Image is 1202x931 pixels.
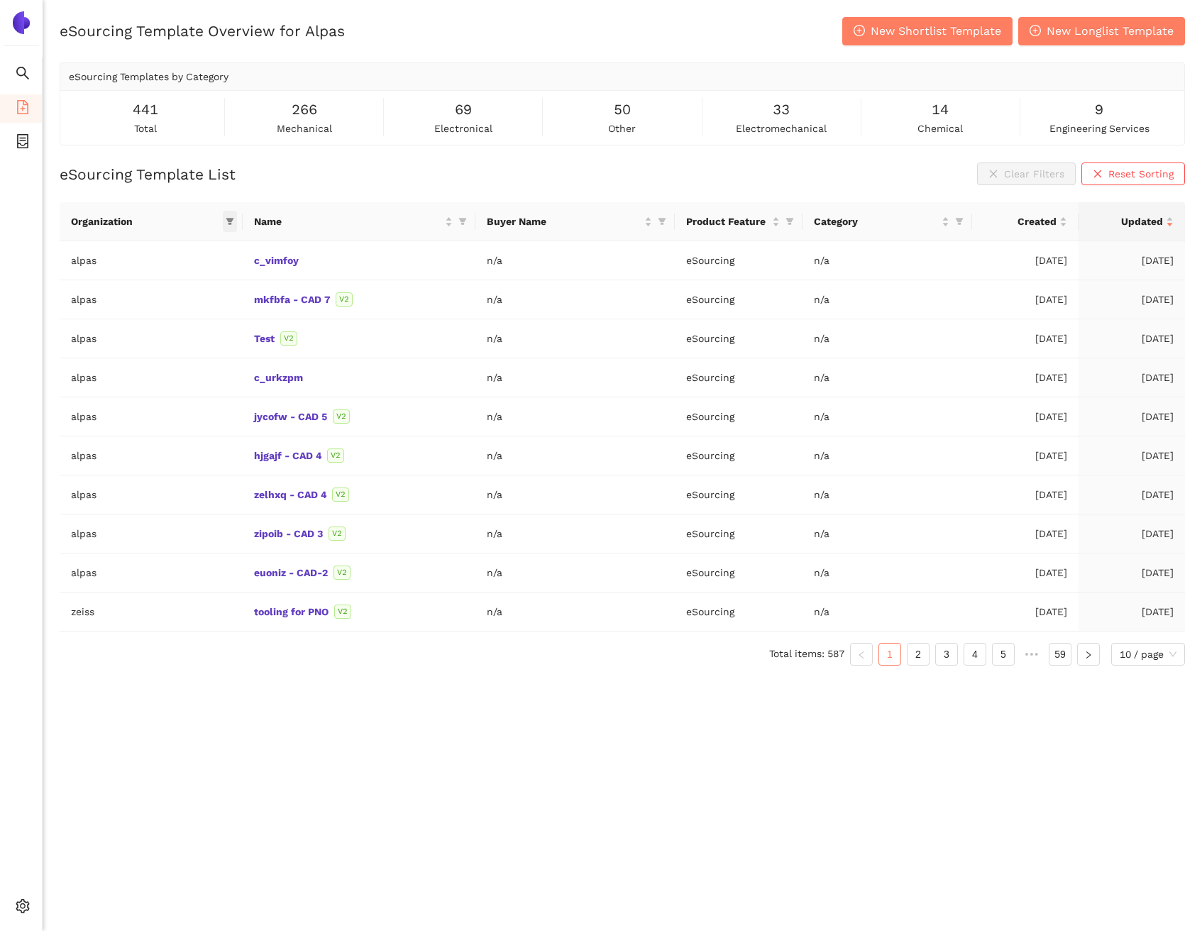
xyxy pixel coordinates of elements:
td: n/a [803,280,972,319]
span: 33 [773,99,790,121]
td: zeiss [60,593,243,632]
td: [DATE] [1079,593,1185,632]
span: engineering services [1049,121,1149,136]
button: left [850,643,873,666]
img: Logo [10,11,33,34]
span: V2 [332,487,349,502]
th: this column's title is Buyer Name,this column is sortable [475,202,675,241]
td: alpas [60,553,243,593]
a: 2 [908,644,929,665]
button: plus-circleNew Longlist Template [1018,17,1185,45]
td: eSourcing [675,514,803,553]
li: 5 [992,643,1015,666]
span: container [16,129,30,158]
span: file-add [16,95,30,123]
a: 1 [879,644,900,665]
span: filter [783,211,797,232]
span: filter [223,211,237,232]
span: filter [226,217,234,226]
span: electromechanical [736,121,827,136]
td: [DATE] [972,475,1079,514]
td: [DATE] [1079,553,1185,593]
span: V2 [333,409,350,424]
td: [DATE] [972,436,1079,475]
span: Organization [71,214,220,229]
span: filter [955,217,964,226]
span: New Shortlist Template [871,22,1001,40]
a: 59 [1049,644,1071,665]
td: eSourcing [675,397,803,436]
td: n/a [803,241,972,280]
td: n/a [475,397,675,436]
td: [DATE] [972,397,1079,436]
th: this column's title is Created,this column is sortable [972,202,1079,241]
td: [DATE] [1079,358,1185,397]
button: right [1077,643,1100,666]
td: n/a [803,553,972,593]
td: alpas [60,358,243,397]
td: n/a [803,319,972,358]
td: eSourcing [675,553,803,593]
li: 1 [878,643,901,666]
td: [DATE] [972,553,1079,593]
span: 69 [455,99,472,121]
li: Next 5 Pages [1020,643,1043,666]
td: [DATE] [1079,436,1185,475]
span: Name [254,214,441,229]
td: [DATE] [972,241,1079,280]
span: ••• [1020,643,1043,666]
td: [DATE] [1079,280,1185,319]
td: n/a [803,436,972,475]
span: plus-circle [1030,25,1041,38]
td: alpas [60,397,243,436]
td: n/a [803,514,972,553]
td: [DATE] [1079,514,1185,553]
td: [DATE] [1079,397,1185,436]
td: n/a [475,436,675,475]
td: alpas [60,319,243,358]
th: this column's title is Name,this column is sortable [243,202,475,241]
span: Updated [1090,214,1163,229]
span: filter [456,211,470,232]
li: Previous Page [850,643,873,666]
td: n/a [803,397,972,436]
span: Category [814,214,939,229]
span: search [16,61,30,89]
span: mechanical [277,121,332,136]
span: V2 [327,448,344,463]
div: Page Size [1111,643,1185,666]
td: alpas [60,514,243,553]
span: electronical [434,121,492,136]
li: Next Page [1077,643,1100,666]
button: plus-circleNew Shortlist Template [842,17,1013,45]
td: n/a [803,593,972,632]
span: filter [655,211,669,232]
span: V2 [334,605,351,619]
span: Buyer Name [487,214,641,229]
td: eSourcing [675,319,803,358]
td: alpas [60,436,243,475]
td: alpas [60,241,243,280]
td: n/a [475,358,675,397]
td: [DATE] [1079,475,1185,514]
span: 10 / page [1120,644,1176,665]
span: 266 [292,99,317,121]
a: 4 [964,644,986,665]
td: n/a [475,553,675,593]
span: setting [16,894,30,922]
span: Product Feature [686,214,769,229]
td: alpas [60,475,243,514]
td: [DATE] [972,319,1079,358]
td: [DATE] [972,514,1079,553]
td: alpas [60,280,243,319]
li: 4 [964,643,986,666]
span: 50 [614,99,631,121]
li: Total items: 587 [769,643,844,666]
td: n/a [803,475,972,514]
h2: eSourcing Template Overview for Alpas [60,21,345,41]
td: n/a [475,319,675,358]
a: 3 [936,644,957,665]
td: n/a [475,241,675,280]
